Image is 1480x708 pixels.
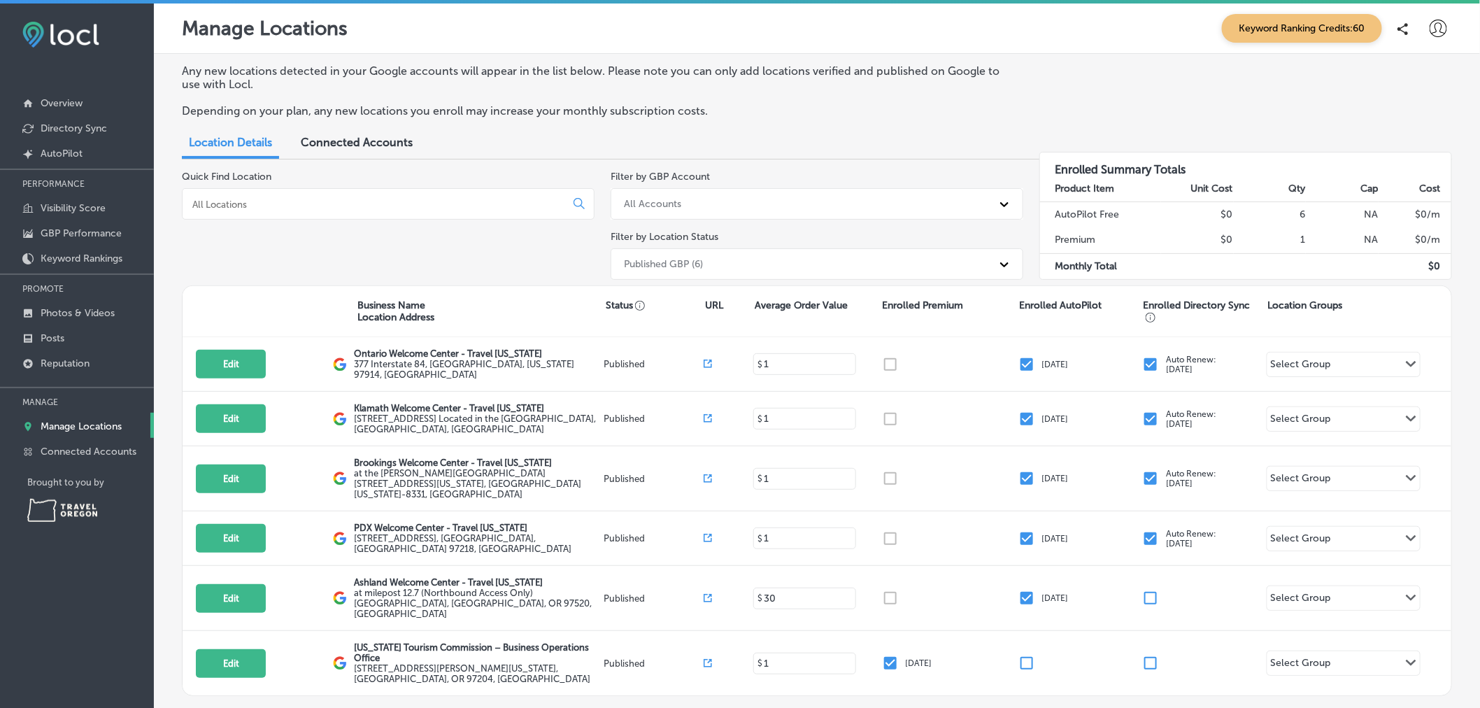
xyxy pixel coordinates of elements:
p: Published [604,593,704,604]
button: Edit [196,584,266,613]
td: 6 [1234,201,1307,227]
p: Enrolled Premium [883,299,964,311]
div: All Accounts [624,198,681,210]
img: logo [333,472,347,486]
img: logo [333,532,347,546]
p: $ [757,658,762,668]
p: Manage Locations [41,420,122,432]
p: Auto Renew: [DATE] [1166,409,1216,429]
p: Visibility Score [41,202,106,214]
p: $ [757,414,762,424]
div: Published GBP (6) [624,258,703,270]
p: Connected Accounts [41,446,136,458]
p: Brookings Welcome Center - Travel [US_STATE] [354,458,600,468]
p: PDX Welcome Center - Travel [US_STATE] [354,523,600,533]
p: [DATE] [1042,474,1069,483]
td: $ 0 /m [1379,201,1451,227]
span: Location Details [189,136,272,149]
td: NA [1306,227,1379,253]
button: Edit [196,465,266,493]
strong: Product Item [1055,183,1115,194]
label: Filter by GBP Account [611,171,710,183]
p: [DATE] [1042,360,1069,369]
p: Published [604,359,704,369]
button: Edit [196,350,266,378]
td: $ 0 [1379,253,1451,279]
img: fda3e92497d09a02dc62c9cd864e3231.png [22,22,99,48]
p: Business Name Location Address [357,299,434,323]
p: Ashland Welcome Center - Travel [US_STATE] [354,577,600,588]
button: Edit [196,524,266,553]
div: Select Group [1271,532,1331,548]
label: at the [PERSON_NAME][GEOGRAPHIC_DATA] [STREET_ADDRESS][US_STATE] , [GEOGRAPHIC_DATA][US_STATE]-83... [354,468,600,500]
p: Overview [41,97,83,109]
p: URL [705,299,723,311]
label: Filter by Location Status [611,231,718,243]
p: Reputation [41,357,90,369]
img: logo [333,591,347,605]
p: GBP Performance [41,227,122,239]
label: [STREET_ADDRESS][PERSON_NAME][US_STATE] , [GEOGRAPHIC_DATA], OR 97204, [GEOGRAPHIC_DATA] [354,663,600,684]
p: Any new locations detected in your Google accounts will appear in the list below. Please note you... [182,64,1007,91]
p: AutoPilot [41,148,83,160]
p: [DATE] [1042,414,1069,424]
div: Select Group [1271,592,1331,608]
p: Photos & Videos [41,307,115,319]
p: Brought to you by [27,477,154,488]
p: [DATE] [906,658,932,668]
p: Published [604,413,704,424]
div: Select Group [1271,358,1331,374]
p: Directory Sync [41,122,107,134]
td: $0 [1161,201,1234,227]
td: 1 [1234,227,1307,253]
img: logo [333,656,347,670]
p: Status [606,299,705,311]
label: [STREET_ADDRESS] , [GEOGRAPHIC_DATA], [GEOGRAPHIC_DATA] 97218, [GEOGRAPHIC_DATA] [354,533,600,554]
p: Average Order Value [755,299,848,311]
label: at milepost 12.7 (Northbound Access Only) [GEOGRAPHIC_DATA] , [GEOGRAPHIC_DATA], OR 97520, [GEOGR... [354,588,600,619]
p: [DATE] [1042,593,1069,603]
td: AutoPilot Free [1040,201,1161,227]
td: Premium [1040,227,1161,253]
td: NA [1306,201,1379,227]
p: Ontario Welcome Center - Travel [US_STATE] [354,348,600,359]
p: $ [757,534,762,544]
p: Auto Renew: [DATE] [1166,355,1216,374]
th: Cap [1306,176,1379,202]
p: Posts [41,332,64,344]
p: Published [604,533,704,544]
td: $ 0 /m [1379,227,1451,253]
div: Select Group [1271,413,1331,429]
p: Klamath Welcome Center - Travel [US_STATE] [354,403,600,413]
h3: Enrolled Summary Totals [1040,153,1451,176]
div: Select Group [1271,657,1331,673]
label: [STREET_ADDRESS] Located in the [GEOGRAPHIC_DATA] , [GEOGRAPHIC_DATA], [GEOGRAPHIC_DATA] [354,413,600,434]
input: All Locations [191,198,562,211]
img: logo [333,357,347,371]
td: $0 [1161,227,1234,253]
div: Select Group [1271,472,1331,488]
p: Auto Renew: [DATE] [1166,469,1216,488]
p: Published [604,474,704,484]
p: Enrolled Directory Sync [1144,299,1261,323]
button: Edit [196,649,266,678]
p: Enrolled AutoPilot [1019,299,1102,311]
p: [US_STATE] Tourism Commission – Business Operations Office [354,642,600,663]
img: Travel Oregon [27,499,97,522]
th: Cost [1379,176,1451,202]
span: Connected Accounts [301,136,413,149]
p: Auto Renew: [DATE] [1166,529,1216,548]
p: Published [604,658,704,669]
td: Monthly Total [1040,253,1161,279]
th: Qty [1234,176,1307,202]
p: Location Groups [1267,299,1342,311]
span: Keyword Ranking Credits: 60 [1222,14,1382,43]
p: $ [757,593,762,603]
label: Quick Find Location [182,171,271,183]
p: $ [757,474,762,483]
label: 377 Interstate 84 , [GEOGRAPHIC_DATA], [US_STATE] 97914, [GEOGRAPHIC_DATA] [354,359,600,380]
p: Depending on your plan, any new locations you enroll may increase your monthly subscription costs. [182,104,1007,118]
p: Keyword Rankings [41,253,122,264]
p: [DATE] [1042,534,1069,544]
img: logo [333,412,347,426]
